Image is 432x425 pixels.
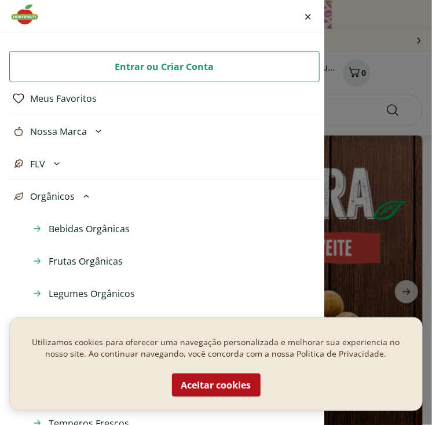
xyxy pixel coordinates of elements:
span: Frutas Orgânicas [49,254,123,268]
a: Bebidas Orgânicas [30,222,130,236]
button: Entrar ou Criar Conta [9,51,320,82]
button: Orgânicos [9,180,320,212]
button: FLV [9,148,320,180]
span: Orgânicos [30,189,75,203]
a: Legumes Orgânicos [30,287,135,301]
span: FLV [30,157,45,171]
a: Frutas Orgânicas [30,254,123,268]
button: Nossa Marca [9,115,320,148]
span: Legumes Orgânicos [49,287,135,301]
button: Aceitar cookies [172,373,261,397]
img: Hortifruti [9,3,48,26]
span: Bebidas Orgânicas [49,222,130,236]
span: Entrar ou Criar Conta [115,60,214,74]
span: Nossa Marca [30,124,87,138]
button: Fechar menu [301,2,315,30]
a: Meus Favoritos [30,91,97,105]
p: Utilizamos cookies para oferecer uma navegação personalizada e melhorar sua experiencia no nosso ... [24,336,408,360]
